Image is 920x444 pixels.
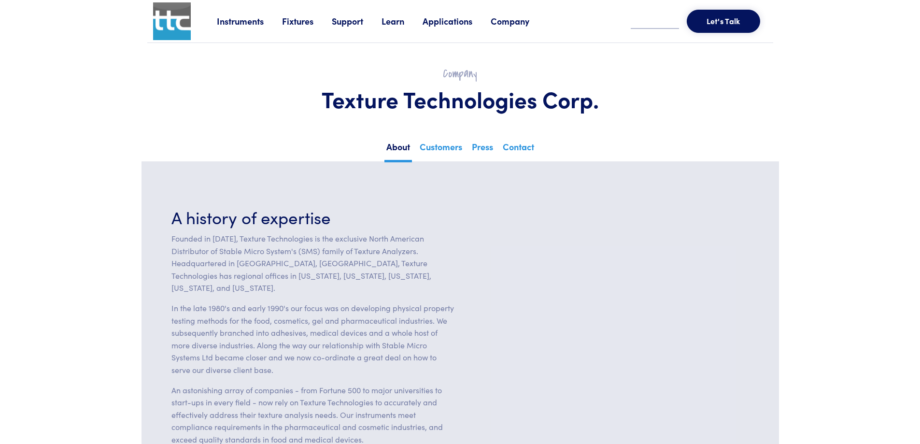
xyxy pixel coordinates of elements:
img: ttc_logo_1x1_v1.0.png [153,2,191,40]
a: Fixtures [282,15,332,27]
a: About [384,139,412,162]
p: Founded in [DATE], Texture Technologies is the exclusive North American Distributor of Stable Mic... [171,232,454,294]
h1: Texture Technologies Corp. [170,85,750,113]
a: Company [491,15,548,27]
a: Support [332,15,382,27]
a: Customers [418,139,464,160]
a: Contact [501,139,536,160]
a: Learn [382,15,423,27]
button: Let's Talk [687,10,760,33]
a: Press [470,139,495,160]
p: In the late 1980's and early 1990's our focus was on developing physical property testing methods... [171,302,454,376]
a: Instruments [217,15,282,27]
h3: A history of expertise [171,205,454,229]
a: Applications [423,15,491,27]
h2: Company [170,66,750,81]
